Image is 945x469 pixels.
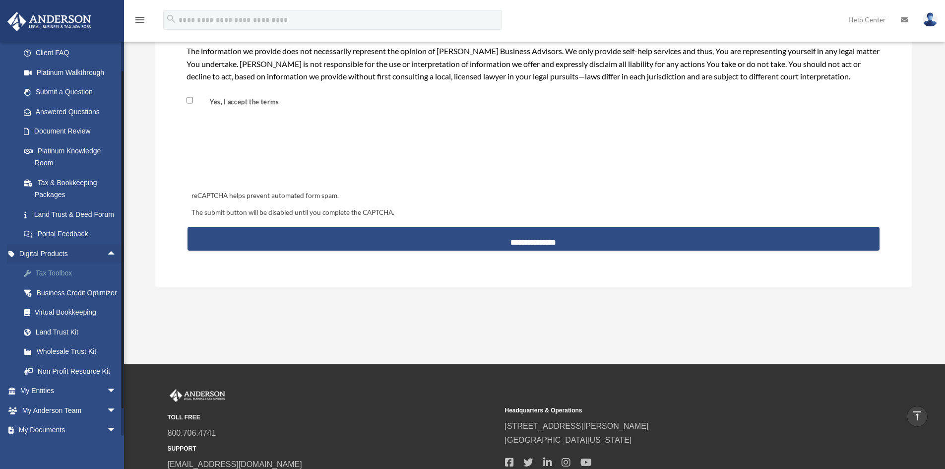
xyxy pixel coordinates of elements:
div: Land Trust Kit [35,326,119,338]
a: Non Profit Resource Kit [14,361,131,381]
a: [STREET_ADDRESS][PERSON_NAME] [505,422,649,430]
a: Platinum Knowledge Room [14,141,131,173]
a: My Anderson Teamarrow_drop_down [7,401,131,420]
span: arrow_drop_down [107,401,126,421]
a: [GEOGRAPHIC_DATA][US_STATE] [505,436,632,444]
a: Land Trust & Deed Forum [14,204,131,224]
a: Client FAQ [14,43,131,63]
img: User Pic [923,12,938,27]
a: My Entitiesarrow_drop_down [7,381,131,401]
a: Platinum Walkthrough [14,63,131,82]
a: Wholesale Trust Kit [14,342,131,362]
a: Document Review [14,122,126,141]
div: Virtual Bookkeeping [35,306,119,319]
div: The submit button will be disabled until you complete the CAPTCHA. [188,207,880,219]
small: SUPPORT [168,444,498,454]
a: Submit a Question [14,82,131,102]
img: Anderson Advisors Platinum Portal [168,389,227,402]
a: 800.706.4741 [168,429,216,437]
a: Land Trust Kit [14,322,131,342]
small: TOLL FREE [168,412,498,423]
span: arrow_drop_down [107,420,126,441]
i: vertical_align_top [911,410,923,422]
div: The information we provide does not necessarily represent the opinion of [PERSON_NAME] Business A... [187,45,881,83]
small: Headquarters & Operations [505,405,835,416]
a: menu [134,17,146,26]
i: search [166,13,177,24]
a: vertical_align_top [907,406,928,427]
a: Digital Productsarrow_drop_up [7,244,131,264]
a: Virtual Bookkeeping [14,303,131,323]
a: Business Credit Optimizer [14,283,131,303]
iframe: reCAPTCHA [189,132,339,170]
img: Anderson Advisors Platinum Portal [4,12,94,31]
i: menu [134,14,146,26]
a: My Documentsarrow_drop_down [7,420,131,440]
div: Tax Toolbox [35,267,119,279]
a: Answered Questions [14,102,131,122]
a: Portal Feedback [14,224,131,244]
div: Non Profit Resource Kit [35,365,119,378]
span: arrow_drop_down [107,381,126,402]
div: reCAPTCHA helps prevent automated form spam. [188,190,880,202]
div: Business Credit Optimizer [35,287,119,299]
div: Wholesale Trust Kit [35,345,119,358]
label: Yes, I accept the terms [195,97,283,107]
a: [EMAIL_ADDRESS][DOMAIN_NAME] [168,460,302,469]
a: Tax Toolbox [14,264,131,283]
a: Tax & Bookkeeping Packages [14,173,131,204]
span: arrow_drop_up [107,244,126,264]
